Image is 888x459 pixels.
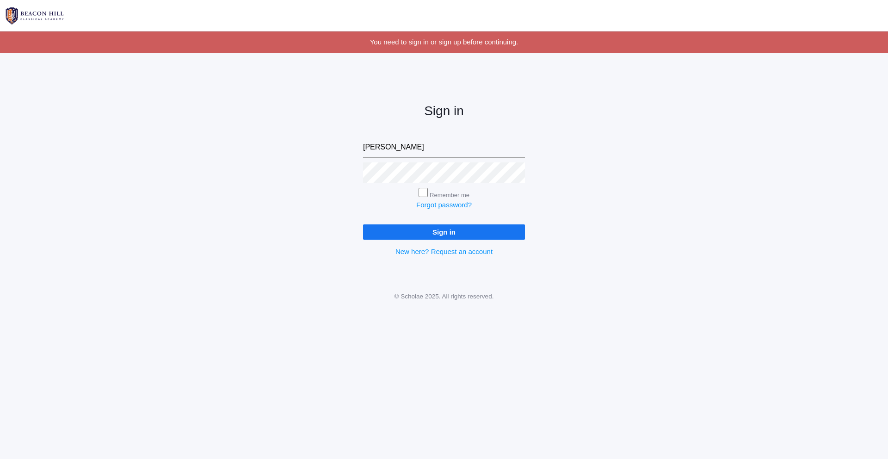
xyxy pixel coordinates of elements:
input: Sign in [363,224,525,240]
input: Email address [363,137,525,158]
a: New here? Request an account [395,248,493,255]
label: Remember me [430,192,469,198]
a: Forgot password? [416,201,472,209]
h2: Sign in [363,104,525,118]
